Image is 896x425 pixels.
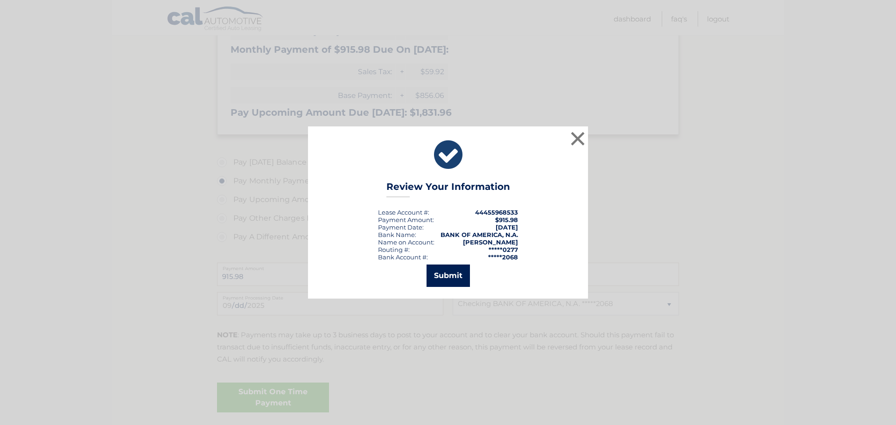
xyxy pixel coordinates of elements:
[378,238,434,246] div: Name on Account:
[378,223,422,231] span: Payment Date
[378,231,416,238] div: Bank Name:
[475,209,518,216] strong: 44455968533
[378,246,410,253] div: Routing #:
[427,265,470,287] button: Submit
[386,181,510,197] h3: Review Your Information
[441,231,518,238] strong: BANK OF AMERICA, N.A.
[496,223,518,231] span: [DATE]
[495,216,518,223] span: $915.98
[378,209,429,216] div: Lease Account #:
[378,216,434,223] div: Payment Amount:
[378,253,428,261] div: Bank Account #:
[568,129,587,148] button: ×
[378,223,424,231] div: :
[463,238,518,246] strong: [PERSON_NAME]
